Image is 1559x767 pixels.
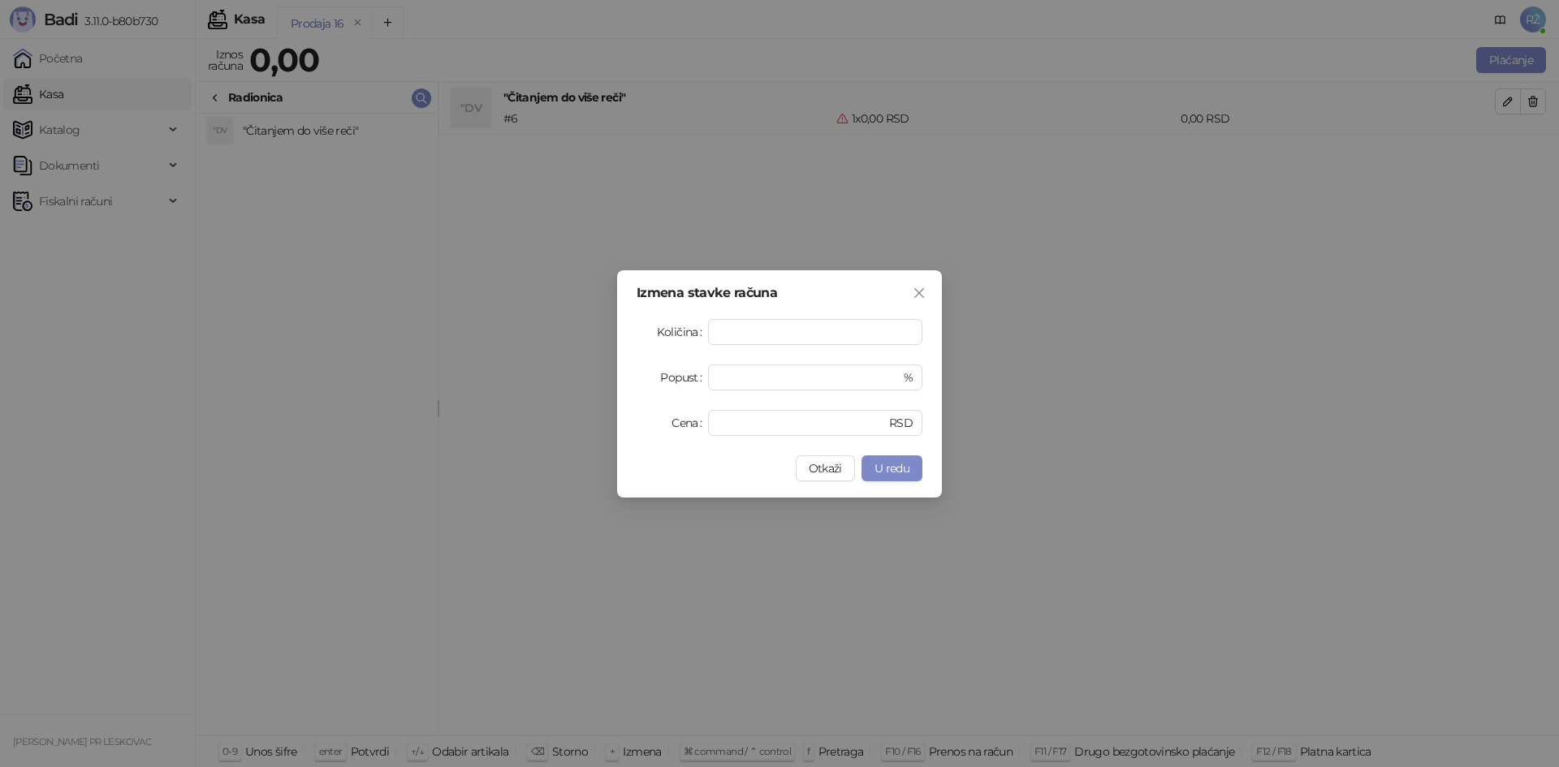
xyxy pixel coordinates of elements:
[718,365,900,390] input: Popust
[906,280,932,306] button: Close
[796,455,855,481] button: Otkaži
[709,320,922,344] input: Količina
[809,461,842,476] span: Otkaži
[637,287,922,299] div: Izmena stavke računa
[672,410,708,436] label: Cena
[660,364,708,390] label: Popust
[906,287,932,299] span: Zatvori
[913,287,926,299] span: close
[657,319,708,345] label: Količina
[718,411,886,435] input: Cena
[875,461,909,476] span: U redu
[862,455,922,481] button: U redu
